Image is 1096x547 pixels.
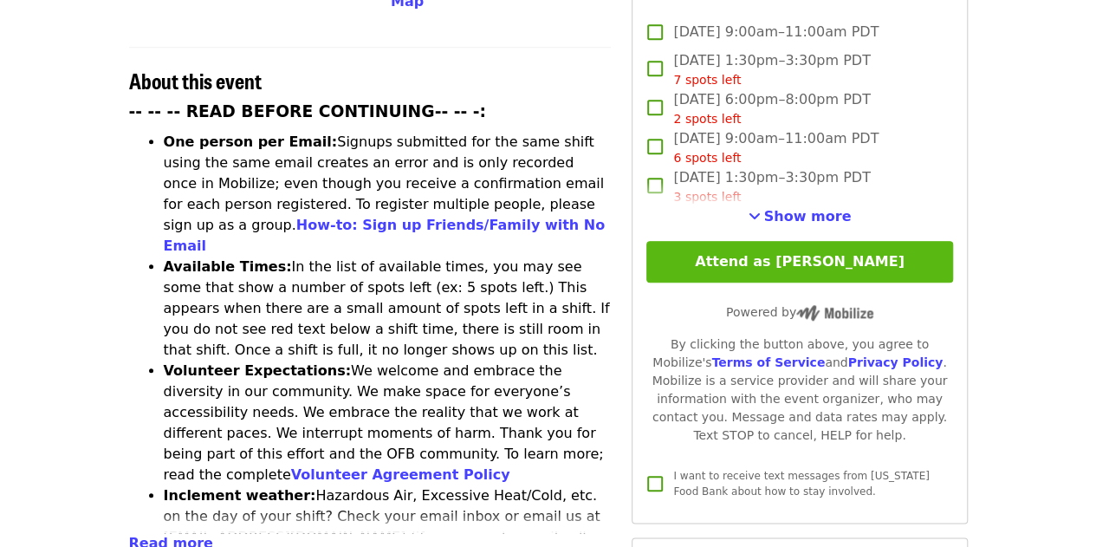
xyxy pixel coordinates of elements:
div: By clicking the button above, you agree to Mobilize's and . Mobilize is a service provider and wi... [646,335,952,445]
img: Powered by Mobilize [796,305,873,321]
strong: One person per Email: [164,133,338,150]
span: 3 spots left [673,190,741,204]
strong: Inclement weather: [164,487,316,504]
span: [DATE] 6:00pm–8:00pm PDT [673,89,870,128]
a: Privacy Policy [847,355,943,369]
a: Volunteer Agreement Policy [291,466,510,483]
span: Show more [764,208,852,225]
strong: Available Times: [164,258,292,275]
a: How-to: Sign up Friends/Family with No Email [164,217,606,254]
span: 2 spots left [673,112,741,126]
li: We welcome and embrace the diversity in our community. We make space for everyone’s accessibility... [164,361,612,485]
strong: -- -- -- READ BEFORE CONTINUING-- -- -: [129,102,486,120]
span: 6 spots left [673,151,741,165]
span: About this event [129,65,262,95]
span: 7 spots left [673,73,741,87]
span: [DATE] 1:30pm–3:30pm PDT [673,167,870,206]
a: Terms of Service [711,355,825,369]
span: I want to receive text messages from [US_STATE] Food Bank about how to stay involved. [673,470,929,498]
strong: Volunteer Expectations: [164,362,352,379]
span: [DATE] 1:30pm–3:30pm PDT [673,50,870,89]
span: Powered by [726,305,873,319]
button: See more timeslots [749,206,852,227]
button: Attend as [PERSON_NAME] [646,241,952,283]
span: [DATE] 9:00am–11:00am PDT [673,128,879,167]
li: In the list of available times, you may see some that show a number of spots left (ex: 5 spots le... [164,257,612,361]
li: Signups submitted for the same shift using the same email creates an error and is only recorded o... [164,132,612,257]
span: [DATE] 9:00am–11:00am PDT [673,22,879,42]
